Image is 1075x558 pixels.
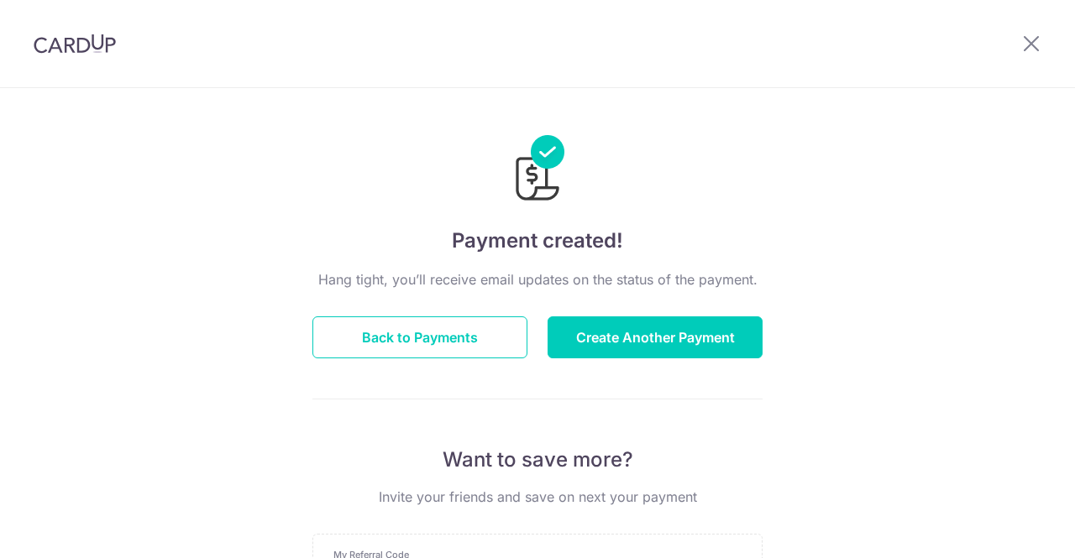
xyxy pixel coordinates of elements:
button: Create Another Payment [548,316,763,358]
img: CardUp [34,34,116,54]
img: Payments [511,135,564,206]
iframe: Opens a widget where you can find more information [967,508,1058,550]
p: Invite your friends and save on next your payment [312,487,763,507]
p: Hang tight, you’ll receive email updates on the status of the payment. [312,269,763,289]
p: Want to save more? [312,446,763,473]
button: Back to Payments [312,316,527,358]
h4: Payment created! [312,226,763,256]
